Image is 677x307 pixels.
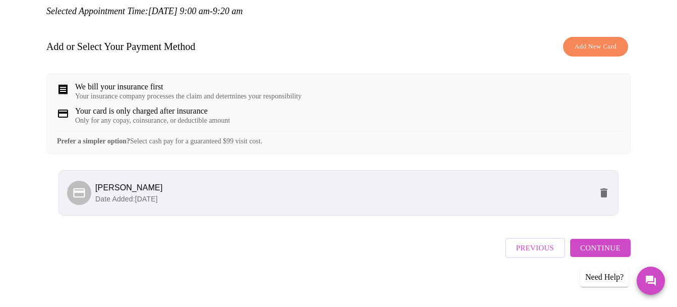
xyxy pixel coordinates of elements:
[563,37,628,57] button: Add New Card
[57,131,620,145] div: Select cash pay for a guaranteed $99 visit cost.
[75,117,230,125] div: Only for any copay, coinsurance, or deductible amount
[575,41,617,53] span: Add New Card
[57,137,130,145] strong: Prefer a simpler option?
[46,6,242,16] em: Selected Appointment Time: [DATE] 9:00 am - 9:20 am
[95,195,158,203] span: Date Added: [DATE]
[75,82,301,91] div: We bill your insurance first
[570,239,631,257] button: Continue
[580,241,621,254] span: Continue
[75,107,230,116] div: Your card is only charged after insurance
[592,181,616,205] button: delete
[95,183,163,192] span: [PERSON_NAME]
[580,268,629,287] div: Need Help?
[75,92,301,100] div: Your insurance company processes the claim and determines your responsibility
[516,241,554,254] span: Previous
[505,238,565,258] button: Previous
[46,41,196,53] h3: Add or Select Your Payment Method
[637,267,665,295] button: Messages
